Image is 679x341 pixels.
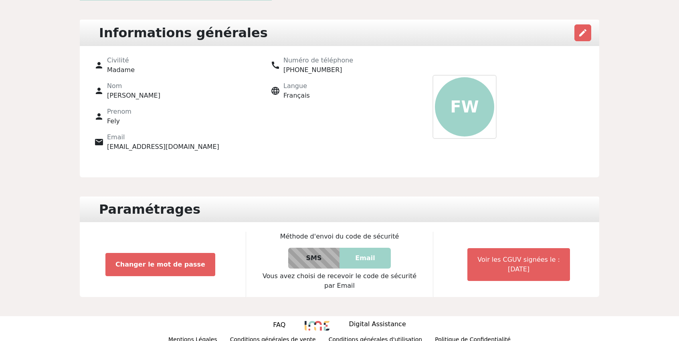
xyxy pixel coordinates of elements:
[283,92,310,99] span: Français
[94,86,104,96] span: person
[107,66,135,74] span: Madame
[574,24,591,41] button: edit
[94,112,104,121] span: person
[107,133,125,141] span: Email
[107,143,219,150] span: [EMAIL_ADDRESS][DOMAIN_NAME]
[283,82,307,90] span: Langue
[273,320,285,330] p: FAQ
[107,117,120,125] span: Fely
[271,60,280,70] span: call
[107,82,122,90] span: Nom
[339,248,391,269] p: Email
[349,319,406,331] p: Digital Assistance
[107,108,131,115] span: Prenom
[107,92,160,99] span: [PERSON_NAME]
[94,137,104,147] span: email
[435,77,494,136] p: FW
[305,321,329,331] img: 8235.png
[273,320,285,331] a: FAQ
[271,86,280,96] span: language
[94,23,273,43] div: Informations générales
[283,56,353,64] span: Numéro de téléphone
[259,232,420,241] p: Méthode d'envoi du code de sécurité
[578,28,588,38] span: edit
[467,248,570,281] button: Voir les CGUV signées le :[DATE]
[259,271,420,291] p: Vous avez choisi de recevoir le code de sécurité par Email
[94,60,104,70] span: person
[94,200,205,219] div: Paramétrages
[288,248,339,269] p: Vous n'avez pas renseigné de numéro de téléphone portable. La sélection est donc impossible
[105,253,215,276] button: Changer le mot de passe
[107,56,129,64] span: Civilité
[283,66,342,74] span: [PHONE_NUMBER]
